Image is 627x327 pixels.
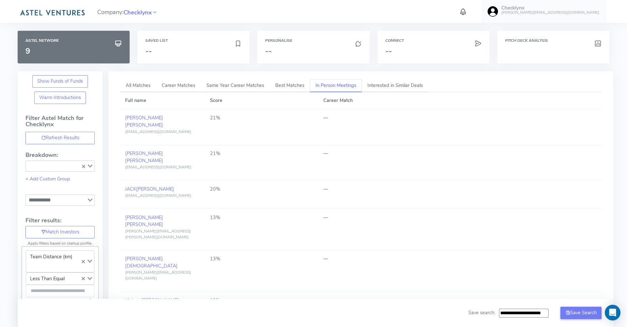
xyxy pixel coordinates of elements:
span: [PERSON_NAME] [125,157,163,164]
span: Same Year Career Matches [206,82,264,89]
span: Best Matches [275,82,304,89]
span: [PERSON_NAME][EMAIL_ADDRESS][PERSON_NAME][DOMAIN_NAME] [125,229,191,240]
a: Career Matches [156,79,201,93]
span: Career Matches [162,82,195,89]
span: [PERSON_NAME] [125,122,163,128]
td: — [318,250,602,292]
a: Victoria[PERSON_NAME] [125,297,179,303]
button: Clear Selected [82,258,85,265]
input: Search for option [27,263,80,270]
div: Open Intercom Messenger [605,305,620,320]
span: In Person Meetings [315,82,356,89]
h6: Pitch Deck Analysis [505,39,602,43]
div: 13% [210,297,313,304]
span: Less Than Equal [27,274,67,283]
h6: [PERSON_NAME][EMAIL_ADDRESS][DOMAIN_NAME] [501,10,599,15]
button: Clear Selected [82,275,85,282]
span: [DEMOGRAPHIC_DATA] [125,263,178,269]
a: Checklynx [123,8,152,16]
h4: Filter Astel Match for Checklynx [25,115,95,132]
p: Apply filters based on startup profile. [25,240,95,246]
a: + Add Custom Group [25,176,70,182]
input: Search for option [33,162,80,170]
div: 20% [210,186,313,193]
th: Score [205,92,318,109]
a: JACK[PERSON_NAME] [125,186,174,192]
td: — [318,181,602,209]
h3: -- [385,47,482,55]
div: 13% [210,214,313,221]
a: Same Year Career Matches [201,79,270,93]
span: [PERSON_NAME] [141,297,179,303]
td: — [318,110,602,145]
span: [EMAIL_ADDRESS][DOMAIN_NAME] [125,129,191,134]
th: Career Match [318,92,602,109]
div: Search for option [25,161,95,172]
h6: Connect [385,39,482,43]
span: Checklynx [123,8,152,17]
span: [EMAIL_ADDRESS][DOMAIN_NAME] [125,193,191,198]
span: All Matches [126,82,151,89]
td: — [318,209,602,250]
div: Search for option [25,195,95,206]
a: Best Matches [270,79,310,93]
h4: Breakdown: [25,152,95,159]
button: Clear Selected [82,163,85,170]
button: Match Investors [25,226,95,238]
th: Full name [120,92,205,109]
button: Show Funds of Funds [32,75,88,88]
a: Delete this field [88,297,92,304]
div: 13% [210,255,313,263]
span: [PERSON_NAME][EMAIL_ADDRESS][DOMAIN_NAME] [125,270,191,281]
img: user-image [488,6,498,17]
span: Company: [97,6,158,17]
div: Search for option [26,250,94,272]
span: Save search: [468,309,495,316]
a: All Matches [120,79,156,93]
button: Refresh Results [25,132,95,144]
span: Interested in Similar Deals [367,82,423,89]
a: [PERSON_NAME][PERSON_NAME] [125,214,163,228]
span: [PERSON_NAME] [136,186,174,192]
h5: Checklynx [501,5,599,11]
span: -- [145,46,152,56]
a: [PERSON_NAME][DEMOGRAPHIC_DATA] [125,255,178,269]
h3: -- [265,47,362,55]
span: [PERSON_NAME] [125,221,163,228]
h6: Saved List [145,39,242,43]
button: Warm Introductions [34,92,86,104]
a: Interested in Similar Deals [362,79,428,93]
div: 21% [210,114,313,122]
input: Search for option [68,274,80,283]
a: [PERSON_NAME][PERSON_NAME] [125,114,163,128]
a: [PERSON_NAME][PERSON_NAME] [125,150,163,164]
input: Search for option [26,196,86,204]
button: Save Search [560,307,602,319]
span: 9 [25,46,30,56]
h6: Personalise [265,39,362,43]
a: In Person Meetings [310,79,362,93]
h4: Filter results: [25,217,95,224]
td: — [318,292,602,320]
div: 21% [210,150,313,157]
div: Search for option [26,272,94,285]
span: Team Distance (km) [27,252,75,261]
td: — [318,145,602,181]
h6: Astel Network [25,39,122,43]
span: [EMAIL_ADDRESS][DOMAIN_NAME] [125,164,191,170]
